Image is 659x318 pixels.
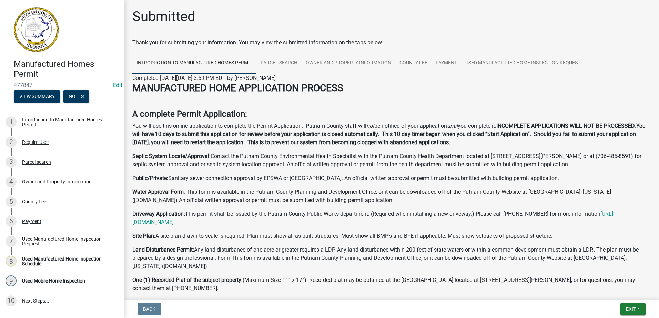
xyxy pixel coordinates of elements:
div: 9 [6,275,17,286]
p: (Maximum Size 11” x 17”). Recorded plat may be obtained at the [GEOGRAPHIC_DATA] located at [STRE... [132,276,651,293]
h4: Manufactured Homes Permit [14,59,119,79]
wm-modal-confirm: Notes [63,94,89,99]
p: Any land disturbance of one acre or greater requires a LDP. Any land disturbance within 200 feet ... [132,246,651,271]
button: Exit [620,303,646,315]
div: 5 [6,196,17,207]
span: Exit [626,306,636,312]
div: Used Mobile Home Inspection [22,278,85,283]
div: Require User [22,140,49,145]
a: Payment [432,52,461,74]
a: Introduction to Manufactured Homes Permit [132,52,256,74]
div: 2 [6,137,17,148]
div: 7 [6,236,17,247]
p: Contact the Putnam County Environmental Health Specialist with the Putnam County Health Departmen... [132,152,651,169]
strong: Site Plan: [132,233,155,239]
strong: Form [171,189,184,195]
i: not [366,123,374,129]
p: A site plan drawn to scale is required. Plan must show all as-built structures. Must show all BMP... [132,232,651,240]
div: Thank you for submitting your information. You may view the submitted information on the tabs below. [132,39,651,47]
wm-modal-confirm: Summary [14,94,60,99]
a: Parcel search [256,52,302,74]
a: Edit [113,82,122,88]
strong: Septic System Locate/Approval: [132,153,211,159]
wm-modal-confirm: Edit Application Number [113,82,122,88]
span: Completed [DATE][DATE] 3:59 PM EDT by [PERSON_NAME] [132,75,276,81]
div: Payment [22,219,41,224]
div: 6 [6,216,17,227]
div: 4 [6,176,17,187]
i: until [447,123,458,129]
a: Owner and Property Information [302,52,395,74]
div: Used Manufactured Home Inspection Request [22,236,113,246]
div: Owner and Property Information [22,179,92,184]
button: Notes [63,90,89,103]
strong: MANUFACTURED HOME APPLICATION PROCESS [132,82,343,94]
a: Used Manufactured Home Inspection Request [461,52,585,74]
strong: A complete Permit Application: [132,109,247,119]
div: Used Manufactured Home Inspection Schedule [22,256,113,266]
div: 10 [6,295,17,306]
p: : This form is available in the Putnam County Planning and Development Office, or it can be downl... [132,188,651,204]
div: 8 [6,256,17,267]
button: View Summary [14,90,60,103]
button: Back [138,303,161,315]
div: County Fee [22,199,46,204]
div: Parcel search [22,160,51,165]
strong: INCOMPLETE APPLICATIONS WILL NOT BE PROCESSED [496,123,635,129]
span: Back [143,306,155,312]
p: You will use this online application to complete the Permit Application. Putnam County staff will... [132,122,651,147]
h1: Submitted [132,8,195,25]
p: This permit shall be issued by the Putnam County Public Works department. (Required when installi... [132,210,651,226]
img: Putnam County, Georgia [14,7,59,52]
div: Introduction to Manufactured Homes Permit [22,117,113,127]
div: 3 [6,157,17,168]
span: 477847 [14,82,110,88]
strong: Land Disturbance Permit: [132,246,194,253]
strong: Public/Private: [132,175,168,181]
strong: Driveway Application: [132,211,185,217]
strong: Water Approval [132,189,170,195]
div: 1 [6,117,17,128]
strong: One (1) Recorded Plat of the subject property: [132,277,243,283]
strong: You will have 10 days to submit this application for review before your application is closed aut... [132,123,646,146]
p: Sanitary sewer connection approval by EPSWA or [GEOGRAPHIC_DATA]. An official written approval or... [132,174,651,182]
a: County Fee [395,52,432,74]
